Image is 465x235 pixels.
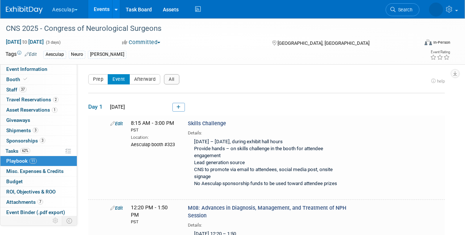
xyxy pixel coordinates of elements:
[37,199,43,205] span: 7
[33,127,38,133] span: 3
[6,66,47,72] span: Event Information
[0,64,77,74] a: Event Information
[131,205,177,225] span: 12:20 PM - 1:50 PM
[6,107,57,113] span: Asset Reservations
[278,40,369,46] span: [GEOGRAPHIC_DATA], [GEOGRAPHIC_DATA]
[0,146,77,156] a: Tasks62%
[108,104,125,110] span: [DATE]
[396,7,412,12] span: Search
[0,156,77,166] a: Playbook11
[131,127,177,133] div: PST
[164,74,179,84] button: All
[0,187,77,197] a: ROI, Objectives & ROO
[0,136,77,146] a: Sponsorships3
[0,75,77,84] a: Booth
[88,103,107,111] span: Day 1
[6,178,23,184] span: Budget
[129,74,161,84] button: Afterward
[110,121,123,126] a: Edit
[45,40,61,45] span: (3 days)
[0,177,77,187] a: Budget
[110,205,123,211] a: Edit
[6,76,29,82] span: Booth
[6,209,65,215] span: Event Binder (.pdf export)
[108,74,130,84] button: Event
[0,166,77,176] a: Misc. Expenses & Credits
[131,141,177,148] div: Aesculap booth #323
[3,22,412,35] div: CNS 2025 - Congress of Neurological Surgeons
[437,79,445,84] span: help
[24,77,27,81] i: Booth reservation complete
[425,39,432,45] img: Format-Inperson.png
[131,133,177,141] div: Location:
[188,120,226,127] span: Skills Challenge
[49,216,62,225] td: Personalize Event Tab Strip
[6,138,45,144] span: Sponsorships
[433,40,450,45] div: In-Person
[0,85,77,95] a: Staff37
[131,120,177,133] span: 8:15 AM - 3:00 PM
[6,127,38,133] span: Shipments
[6,117,30,123] span: Giveaways
[6,168,64,174] span: Misc. Expenses & Credits
[29,158,37,164] span: 11
[385,38,450,49] div: Event Format
[188,128,348,136] div: Details:
[6,189,56,195] span: ROI, Objectives & ROO
[188,136,348,190] div: [DATE] – [DATE], during exhibit hall hours Provide hands – on skills challenge in the booth for a...
[88,74,108,84] button: Prep
[6,148,30,154] span: Tasks
[6,6,43,14] img: ExhibitDay
[0,95,77,105] a: Travel Reservations2
[43,51,66,58] div: Aesculap
[52,107,57,113] span: 1
[6,50,37,59] td: Tags
[429,3,443,17] img: Linda Zeller
[0,197,77,207] a: Attachments7
[25,52,37,57] a: Edit
[386,3,419,16] a: Search
[88,51,126,58] div: [PERSON_NAME]
[21,39,28,45] span: to
[119,39,163,46] button: Committed
[188,205,346,219] span: M08: Advances in Diagnosis, Management, and Treatment of NPH Session
[6,199,43,205] span: Attachments
[6,87,26,93] span: Staff
[0,126,77,135] a: Shipments3
[0,115,77,125] a: Giveaways
[0,105,77,115] a: Asset Reservations1
[19,87,26,92] span: 37
[6,158,37,164] span: Playbook
[69,51,85,58] div: Neuro
[6,97,58,102] span: Travel Reservations
[62,216,77,225] td: Toggle Event Tabs
[430,50,450,54] div: Event Rating
[131,219,177,225] div: PST
[6,39,44,45] span: [DATE] [DATE]
[40,138,45,143] span: 3
[0,207,77,217] a: Event Binder (.pdf export)
[188,220,348,228] div: Details:
[53,97,58,102] span: 2
[20,148,30,153] span: 62%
